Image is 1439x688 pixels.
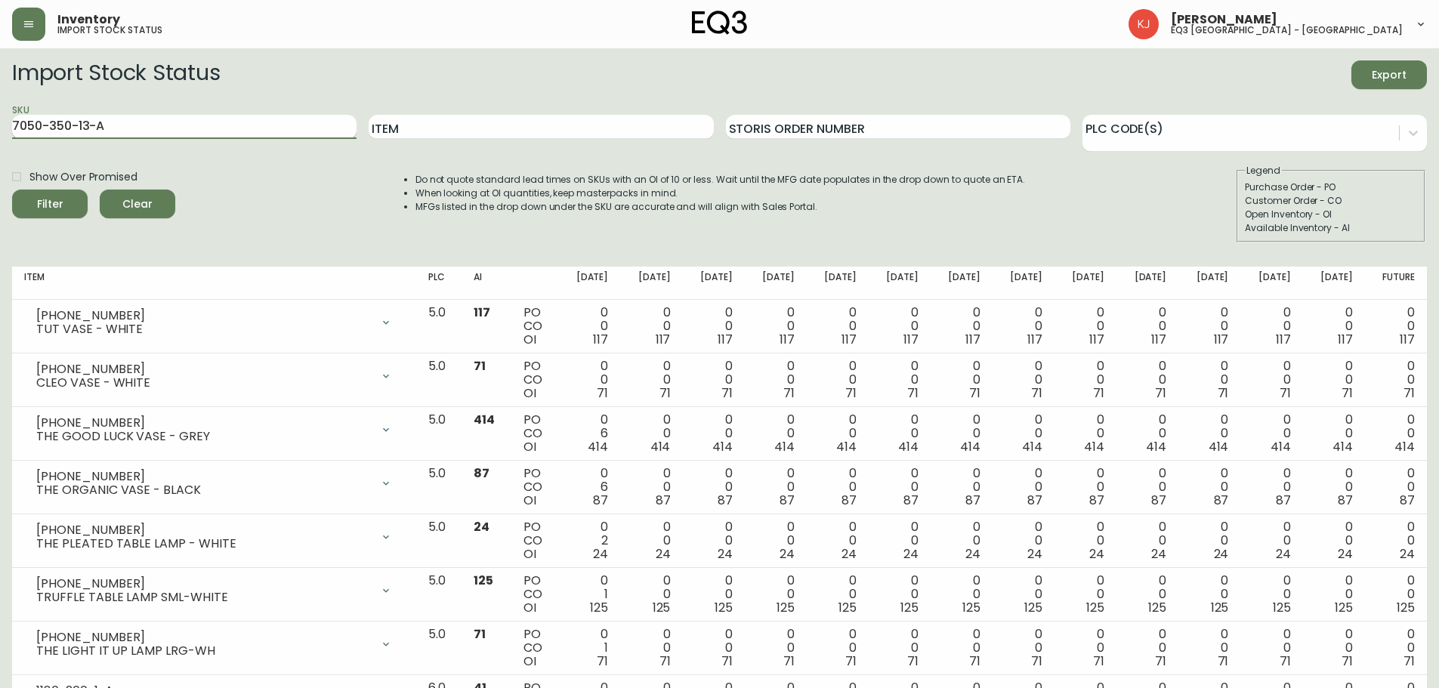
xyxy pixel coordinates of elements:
[12,190,88,218] button: Filter
[1245,164,1282,177] legend: Legend
[943,467,980,508] div: 0 0
[632,628,670,668] div: 0 0
[1190,413,1228,454] div: 0 0
[36,537,371,551] div: THE PLEATED TABLE LAMP - WHITE
[1171,14,1277,26] span: [PERSON_NAME]
[1338,331,1353,348] span: 117
[1365,267,1427,300] th: Future
[757,359,795,400] div: 0 0
[1151,492,1166,509] span: 87
[1067,628,1104,668] div: 0 0
[1315,467,1353,508] div: 0 0
[694,520,732,561] div: 0 0
[570,306,608,347] div: 0 0
[474,625,486,643] span: 71
[943,413,980,454] div: 0 0
[1332,438,1353,455] span: 414
[993,267,1055,300] th: [DATE]
[36,363,371,376] div: [PHONE_NUMBER]
[590,599,608,616] span: 125
[1214,492,1229,509] span: 87
[100,190,175,218] button: Clear
[960,438,980,455] span: 414
[780,492,795,509] span: 87
[523,384,536,402] span: OI
[969,653,980,670] span: 71
[943,359,980,400] div: 0 0
[1303,267,1365,300] th: [DATE]
[783,653,795,670] span: 71
[24,413,404,446] div: [PHONE_NUMBER]THE GOOD LUCK VASE - GREY
[1190,520,1228,561] div: 0 0
[780,331,795,348] span: 117
[1129,359,1166,400] div: 0 0
[415,200,1026,214] li: MFGs listed in the drop down under the SKU are accurate and will align with Sales Portal.
[523,653,536,670] span: OI
[632,520,670,561] div: 0 0
[1280,653,1291,670] span: 71
[597,384,608,402] span: 71
[838,599,857,616] span: 125
[523,413,547,454] div: PO CO
[1093,653,1104,670] span: 71
[416,461,462,514] td: 5.0
[962,599,980,616] span: 125
[1342,653,1353,670] span: 71
[1338,545,1353,563] span: 24
[757,628,795,668] div: 0 0
[1377,574,1415,615] div: 0 0
[1148,599,1166,616] span: 125
[692,11,748,35] img: logo
[694,359,732,400] div: 0 0
[1155,384,1166,402] span: 71
[593,331,608,348] span: 117
[819,574,857,615] div: 0 0
[819,520,857,561] div: 0 0
[712,438,733,455] span: 414
[841,492,857,509] span: 87
[841,545,857,563] span: 24
[969,384,980,402] span: 71
[1394,438,1415,455] span: 414
[694,413,732,454] div: 0 0
[632,359,670,400] div: 0 0
[1022,438,1042,455] span: 414
[1129,574,1166,615] div: 0 0
[1151,331,1166,348] span: 117
[694,467,732,508] div: 0 0
[881,628,919,668] div: 0 0
[1403,384,1415,402] span: 71
[757,306,795,347] div: 0 0
[898,438,919,455] span: 414
[474,304,490,321] span: 117
[36,416,371,430] div: [PHONE_NUMBER]
[845,653,857,670] span: 71
[1190,306,1228,347] div: 0 0
[757,467,795,508] div: 0 0
[474,518,489,535] span: 24
[1240,267,1302,300] th: [DATE]
[694,306,732,347] div: 0 0
[965,331,980,348] span: 117
[570,467,608,508] div: 0 6
[745,267,807,300] th: [DATE]
[12,267,416,300] th: Item
[715,599,733,616] span: 125
[593,492,608,509] span: 87
[682,267,744,300] th: [DATE]
[1338,492,1353,509] span: 87
[718,545,733,563] span: 24
[1377,306,1415,347] div: 0 0
[415,187,1026,200] li: When looking at OI quantities, keep masterpacks in mind.
[36,309,371,322] div: [PHONE_NUMBER]
[558,267,620,300] th: [DATE]
[37,195,63,214] div: Filter
[24,574,404,607] div: [PHONE_NUMBER]TRUFFLE TABLE LAMP SML-WHITE
[869,267,931,300] th: [DATE]
[416,622,462,675] td: 5.0
[523,467,547,508] div: PO CO
[1129,9,1159,39] img: 24a625d34e264d2520941288c4a55f8e
[36,591,371,604] div: TRUFFLE TABLE LAMP SML-WHITE
[1252,467,1290,508] div: 0 0
[523,545,536,563] span: OI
